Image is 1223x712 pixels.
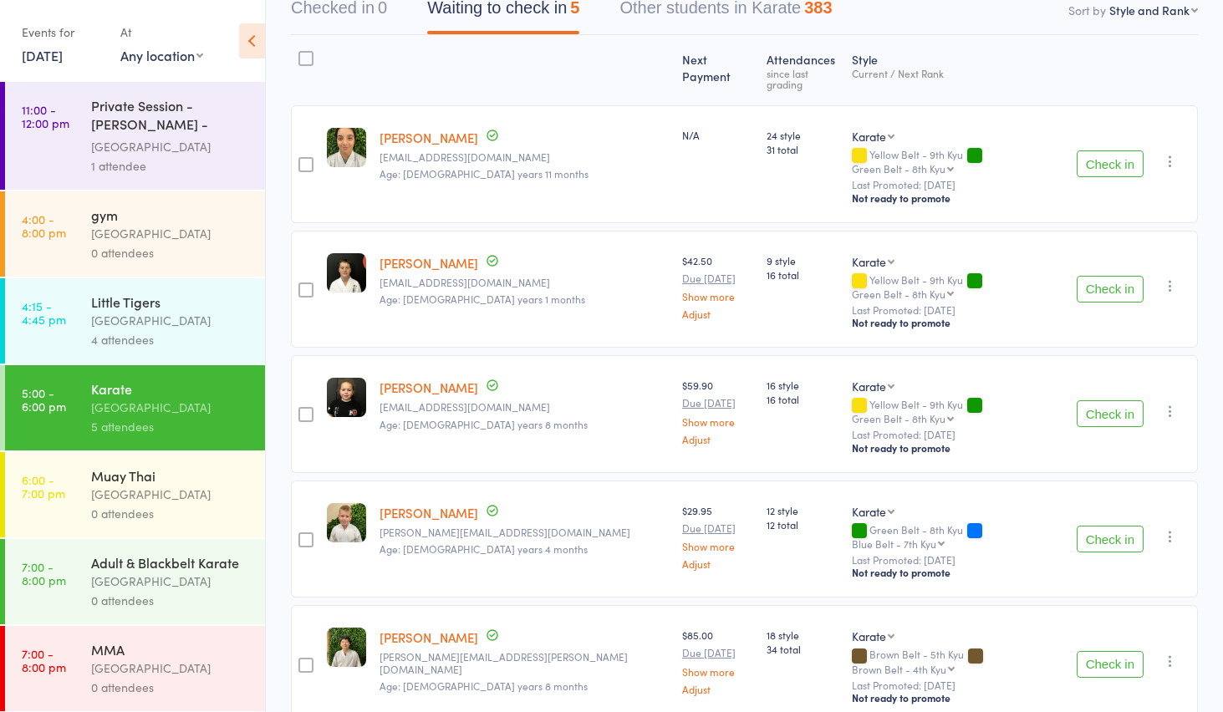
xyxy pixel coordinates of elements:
[22,560,66,587] time: 7:00 - 8:00 pm
[852,399,1062,424] div: Yellow Belt - 9th Kyu
[91,591,251,610] div: 0 attendees
[1077,400,1144,427] button: Check in
[682,291,753,302] a: Show more
[852,691,1062,704] div: Not ready to promote
[682,666,753,677] a: Show more
[380,651,669,675] small: marcus.pater@gmail.com
[91,206,251,224] div: gym
[767,642,839,656] span: 34 total
[91,96,251,137] div: Private Session - [PERSON_NAME] - [PERSON_NAME]
[852,274,1062,299] div: Yellow Belt - 9th Kyu
[22,647,66,674] time: 7:00 - 8:00 pm
[852,524,1062,549] div: Green Belt - 8th Kyu
[852,664,946,674] div: Brown Belt - 4th Kyu
[682,416,753,427] a: Show more
[852,441,1062,455] div: Not ready to promote
[852,538,936,549] div: Blue Belt - 7th Kyu
[852,179,1062,191] small: Last Promoted: [DATE]
[380,129,478,146] a: [PERSON_NAME]
[380,628,478,646] a: [PERSON_NAME]
[682,522,753,534] small: Due [DATE]
[91,156,251,175] div: 1 attendee
[767,267,839,282] span: 16 total
[852,648,1062,674] div: Brown Belt - 5th Kyu
[852,163,945,174] div: Green Belt - 8th Kyu
[91,466,251,485] div: Muay Thai
[120,18,203,46] div: At
[91,678,251,697] div: 0 attendees
[380,401,669,413] small: glenwiblin@yahoo.com.au
[91,330,251,349] div: 4 attendees
[852,628,886,644] div: Karate
[380,254,478,272] a: [PERSON_NAME]
[852,304,1062,316] small: Last Promoted: [DATE]
[327,628,366,667] img: image1752735130.png
[5,365,265,450] a: 5:00 -6:00 pmKarate[GEOGRAPHIC_DATA]5 attendees
[1109,2,1190,18] div: Style and Rank
[767,392,839,406] span: 16 total
[852,554,1062,566] small: Last Promoted: [DATE]
[5,278,265,364] a: 4:15 -4:45 pmLittle Tigers[GEOGRAPHIC_DATA]4 attendees
[91,553,251,572] div: Adult & Blackbelt Karate
[1077,276,1144,303] button: Check in
[327,253,366,292] img: image1743746046.png
[760,43,846,98] div: Atten­dances
[120,46,203,64] div: Any location
[380,526,669,538] small: jason@goldtapservices.com.au
[380,277,669,288] small: ameliahawke29@gmail.com
[767,253,839,267] span: 9 style
[682,684,753,694] a: Adjust
[682,558,753,569] a: Adjust
[380,679,588,693] span: Age: [DEMOGRAPHIC_DATA] years 8 months
[91,137,251,156] div: [GEOGRAPHIC_DATA]
[91,311,251,330] div: [GEOGRAPHIC_DATA]
[682,647,753,659] small: Due [DATE]
[5,82,265,190] a: 11:00 -12:00 pmPrivate Session - [PERSON_NAME] - [PERSON_NAME][GEOGRAPHIC_DATA]1 attendee
[852,191,1062,205] div: Not ready to promote
[1077,150,1144,177] button: Check in
[5,626,265,711] a: 7:00 -8:00 pmMMA[GEOGRAPHIC_DATA]0 attendees
[682,253,753,319] div: $42.50
[91,243,251,262] div: 0 attendees
[852,316,1062,329] div: Not ready to promote
[852,253,886,270] div: Karate
[845,43,1069,98] div: Style
[380,417,588,431] span: Age: [DEMOGRAPHIC_DATA] years 8 months
[380,379,478,396] a: [PERSON_NAME]
[682,128,753,142] div: N/A
[852,378,886,394] div: Karate
[767,68,839,89] div: since last grading
[327,128,366,167] img: image1743573407.png
[91,379,251,398] div: Karate
[5,452,265,537] a: 6:00 -7:00 pmMuay Thai[GEOGRAPHIC_DATA]0 attendees
[91,659,251,678] div: [GEOGRAPHIC_DATA]
[767,517,839,531] span: 12 total
[22,212,66,239] time: 4:00 - 8:00 pm
[380,292,585,306] span: Age: [DEMOGRAPHIC_DATA] years 1 months
[682,434,753,445] a: Adjust
[22,46,63,64] a: [DATE]
[852,288,945,299] div: Green Belt - 8th Kyu
[852,149,1062,174] div: Yellow Belt - 9th Kyu
[22,299,66,326] time: 4:15 - 4:45 pm
[852,566,1062,579] div: Not ready to promote
[1068,2,1106,18] label: Sort by
[675,43,760,98] div: Next Payment
[327,503,366,542] img: image1743486942.png
[22,18,104,46] div: Events for
[682,628,753,694] div: $85.00
[91,640,251,659] div: MMA
[682,308,753,319] a: Adjust
[91,292,251,311] div: Little Tigers
[1077,526,1144,552] button: Check in
[767,378,839,392] span: 16 style
[682,397,753,409] small: Due [DATE]
[22,103,69,130] time: 11:00 - 12:00 pm
[380,504,478,521] a: [PERSON_NAME]
[380,166,589,181] span: Age: [DEMOGRAPHIC_DATA] years 11 months
[91,572,251,591] div: [GEOGRAPHIC_DATA]
[22,473,65,500] time: 6:00 - 7:00 pm
[5,191,265,277] a: 4:00 -8:00 pmgym[GEOGRAPHIC_DATA]0 attendees
[327,378,366,417] img: image1743746213.png
[91,398,251,417] div: [GEOGRAPHIC_DATA]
